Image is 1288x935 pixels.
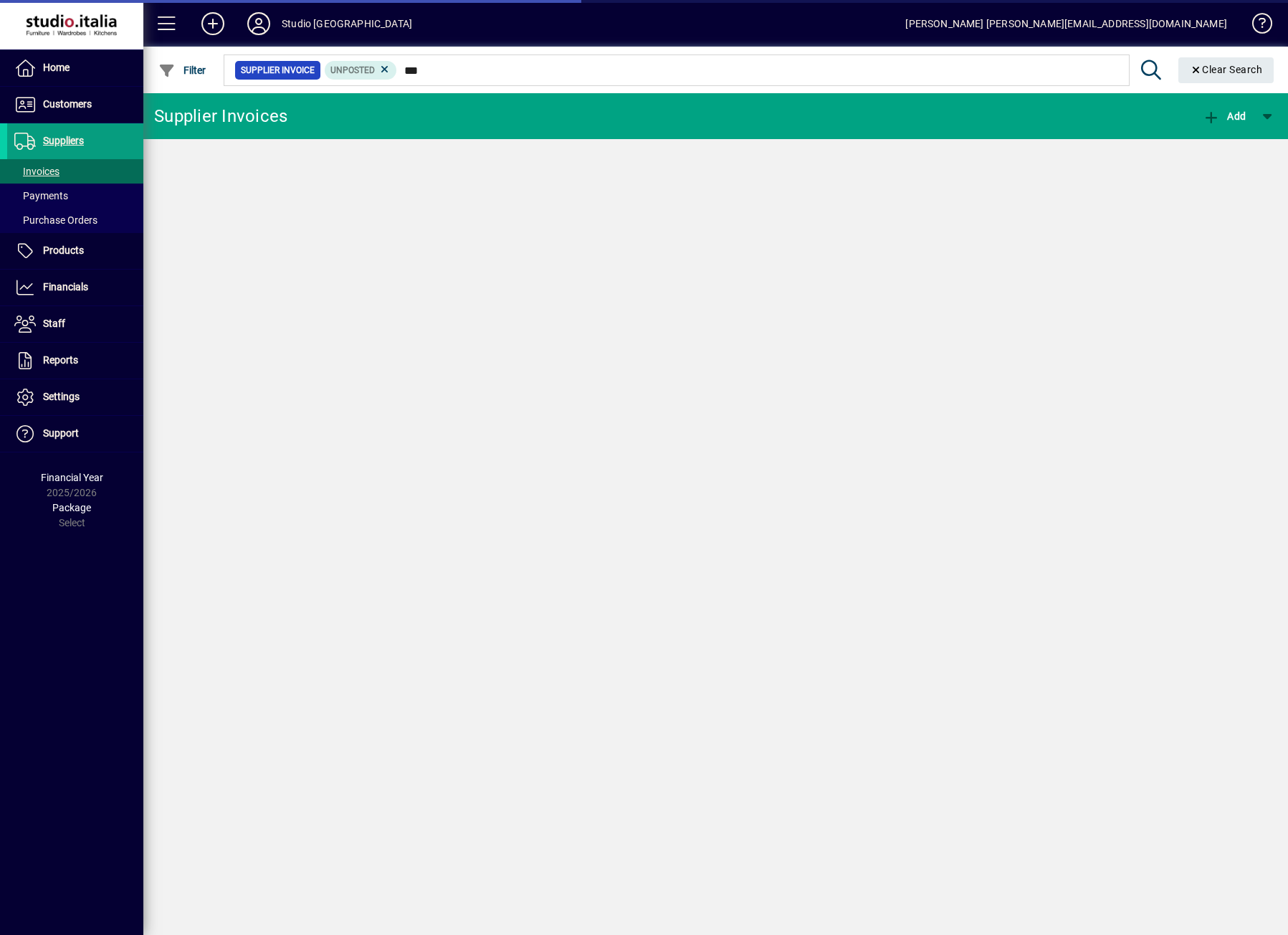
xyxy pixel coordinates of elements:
span: Financial Year [41,472,103,483]
a: Settings [7,379,143,415]
span: Package [52,502,91,513]
button: Filter [155,57,210,83]
a: Financials [7,270,143,305]
a: Staff [7,306,143,342]
a: Invoices [7,159,143,184]
span: Settings [43,391,80,402]
a: Customers [7,87,143,123]
span: Support [43,427,79,439]
span: Payments [14,190,68,201]
span: Add [1203,110,1246,122]
span: Staff [43,318,65,329]
a: Purchase Orders [7,208,143,232]
button: Add [190,11,236,37]
span: Suppliers [43,135,84,146]
a: Products [7,233,143,269]
div: [PERSON_NAME] [PERSON_NAME][EMAIL_ADDRESS][DOMAIN_NAME] [905,12,1227,35]
mat-chip: Invoice Status: Unposted [325,61,397,80]
span: Products [43,245,84,256]
span: Purchase Orders [14,214,97,226]
div: Studio [GEOGRAPHIC_DATA] [282,12,412,35]
span: Clear Search [1190,64,1263,75]
button: Add [1199,103,1249,129]
span: Home [43,62,70,73]
button: Clear [1178,57,1274,83]
a: Home [7,50,143,86]
div: Supplier Invoices [154,105,287,128]
a: Knowledge Base [1241,3,1270,49]
span: Filter [158,65,206,76]
span: Customers [43,98,92,110]
a: Payments [7,184,143,208]
span: Invoices [14,166,59,177]
a: Support [7,416,143,452]
a: Reports [7,343,143,379]
button: Profile [236,11,282,37]
span: Unposted [330,65,375,75]
span: Financials [43,281,88,293]
span: Reports [43,354,78,366]
span: Supplier Invoice [241,63,315,77]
